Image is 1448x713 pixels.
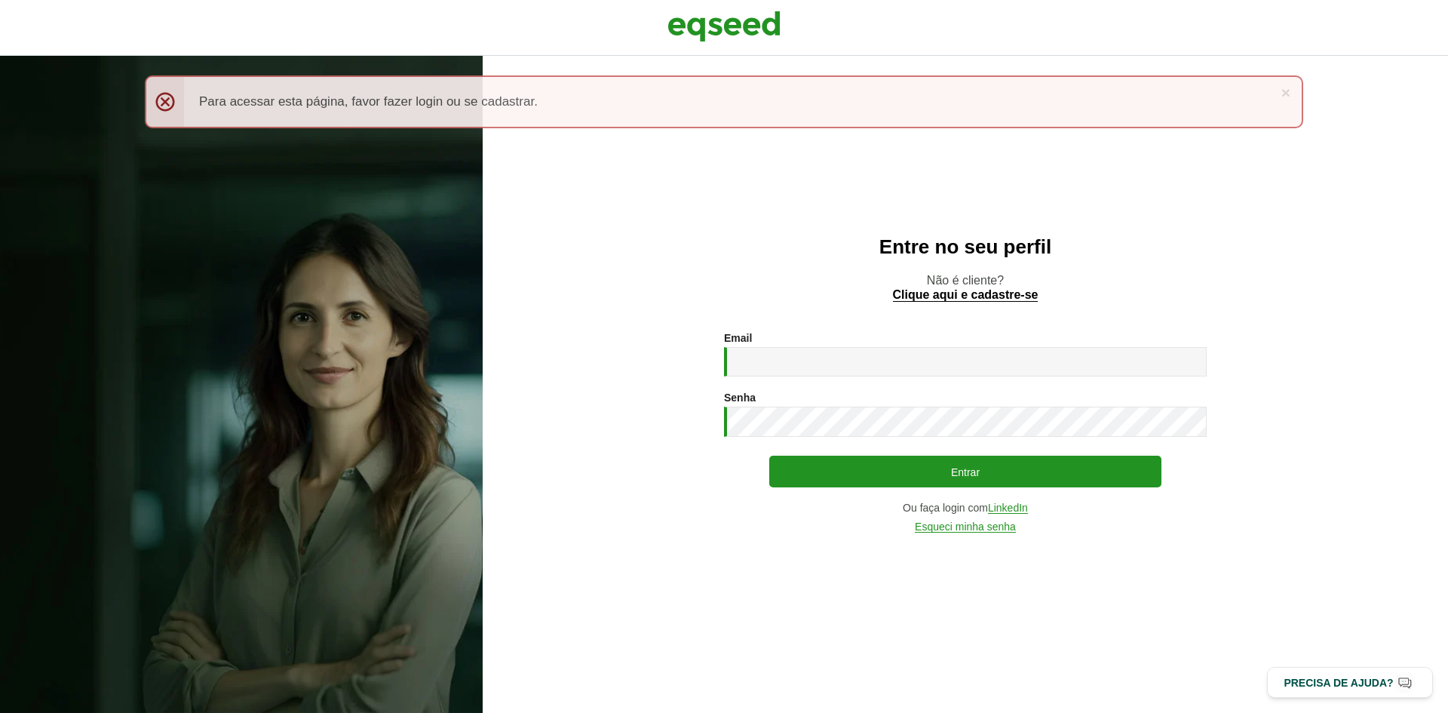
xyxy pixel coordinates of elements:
[724,502,1207,514] div: Ou faça login com
[513,273,1418,302] p: Não é cliente?
[769,456,1161,487] button: Entrar
[893,289,1038,302] a: Clique aqui e cadastre-se
[988,502,1028,514] a: LinkedIn
[724,333,752,343] label: Email
[724,392,756,403] label: Senha
[513,236,1418,258] h2: Entre no seu perfil
[1281,85,1290,100] a: ×
[915,521,1016,533] a: Esqueci minha senha
[145,75,1303,128] div: Para acessar esta página, favor fazer login ou se cadastrar.
[667,8,781,45] img: EqSeed Logo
